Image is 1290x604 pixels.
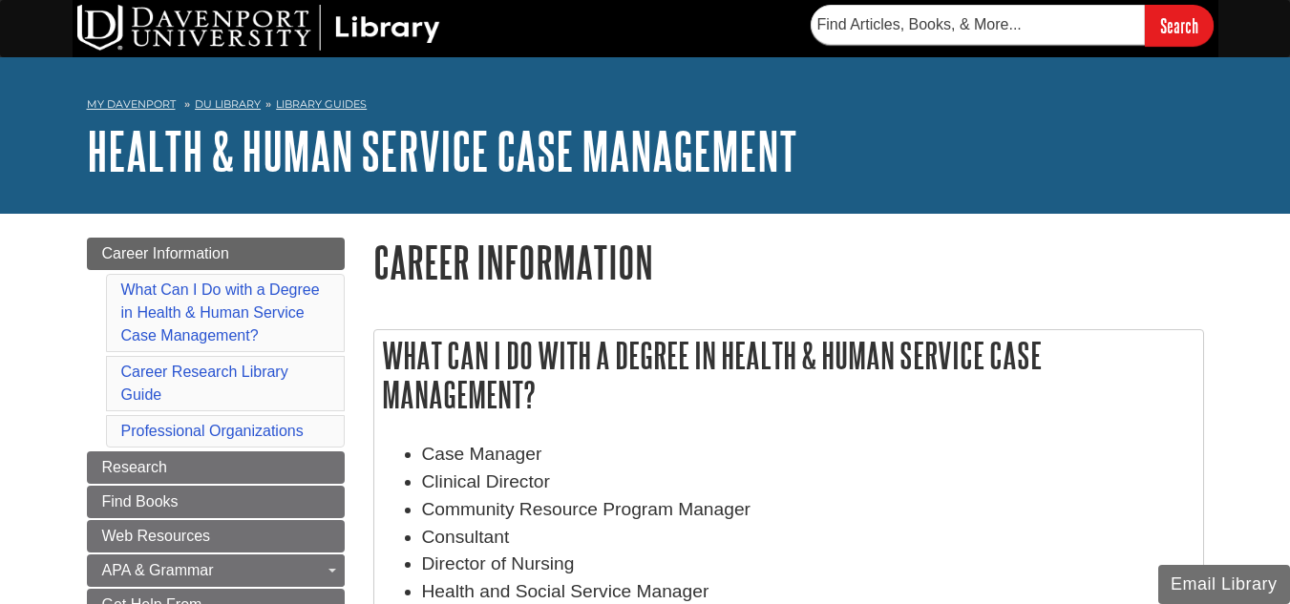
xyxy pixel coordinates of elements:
[102,493,179,510] span: Find Books
[87,486,345,518] a: Find Books
[422,496,1194,524] li: Community Resource Program Manager
[102,528,211,544] span: Web Resources
[102,245,229,261] span: Career Information
[373,238,1204,286] h1: Career Information
[195,97,261,111] a: DU Library
[276,97,367,111] a: Library Guides
[102,562,214,578] span: APA & Grammar
[87,121,797,180] a: Health & Human Service Case Management
[87,554,345,587] a: APA & Grammar
[1158,565,1290,604] button: Email Library
[77,5,440,51] img: DU Library
[102,459,167,475] span: Research
[1145,5,1214,46] input: Search
[87,520,345,552] a: Web Resources
[374,330,1203,420] h2: What Can I Do with a Degree in Health & Human Service Case Management?
[87,96,176,113] a: My Davenport
[811,5,1214,46] form: Searches DU Library's articles, books, and more
[121,423,304,439] a: Professional Organizations
[121,364,288,403] a: Career Research Library Guide
[422,469,1194,496] li: Clinical Director
[87,238,345,270] a: Career Information
[422,551,1194,578] li: Director of Nursing
[811,5,1145,45] input: Find Articles, Books, & More...
[121,281,320,344] a: What Can I Do with a Degree in Health & Human Service Case Management?
[87,92,1204,122] nav: breadcrumb
[87,451,345,484] a: Research
[422,441,1194,469] li: Case Manager
[422,524,1194,552] li: Consultant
